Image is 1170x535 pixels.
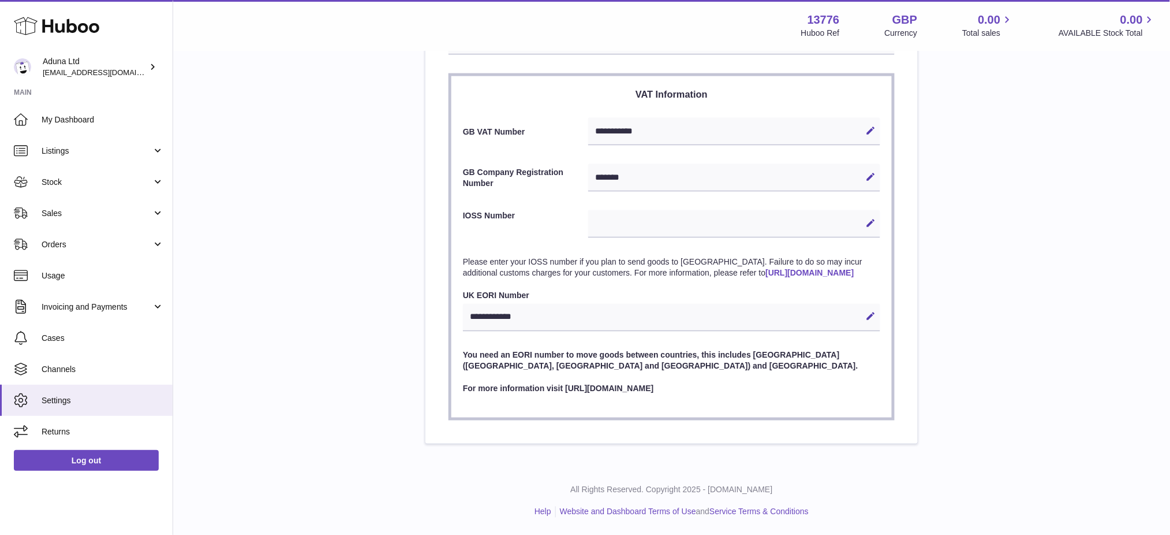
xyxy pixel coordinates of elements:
[556,507,809,518] li: and
[962,28,1014,39] span: Total sales
[463,167,588,189] label: GB Company Registration Number
[42,364,164,375] span: Channels
[463,127,588,138] label: GB VAT Number
[885,28,918,39] div: Currency
[808,12,840,28] strong: 13776
[182,485,1161,496] p: All Rights Reserved. Copyright 2025 - [DOMAIN_NAME]
[709,507,809,517] a: Service Terms & Conditions
[765,268,854,277] a: [URL][DOMAIN_NAME]
[14,58,31,76] img: internalAdmin-13776@internal.huboo.com
[42,146,152,157] span: Listings
[42,426,164,437] span: Returns
[1120,12,1143,28] span: 0.00
[14,450,159,471] a: Log out
[1059,28,1156,39] span: AVAILABLE Stock Total
[978,12,1001,28] span: 0.00
[43,68,170,77] span: [EMAIL_ADDRESS][DOMAIN_NAME]
[42,177,152,188] span: Stock
[560,507,696,517] a: Website and Dashboard Terms of Use
[42,114,164,125] span: My Dashboard
[43,56,147,78] div: Aduna Ltd
[463,210,588,235] label: IOSS Number
[42,333,164,344] span: Cases
[463,257,880,278] p: Please enter your IOSS number if you plan to send goods to [GEOGRAPHIC_DATA]. Failure to do so ma...
[463,384,880,395] p: For more information visit [URL][DOMAIN_NAME]
[42,302,152,313] span: Invoicing and Payments
[1059,12,1156,39] a: 0.00 AVAILABLE Stock Total
[42,239,152,250] span: Orders
[463,88,880,101] h3: VAT Information
[42,270,164,281] span: Usage
[463,350,880,372] p: You need an EORI number to move goods between countries, this includes [GEOGRAPHIC_DATA] ([GEOGRA...
[534,507,551,517] a: Help
[463,290,880,301] label: UK EORI Number
[801,28,840,39] div: Huboo Ref
[42,395,164,406] span: Settings
[962,12,1014,39] a: 0.00 Total sales
[892,12,917,28] strong: GBP
[42,208,152,219] span: Sales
